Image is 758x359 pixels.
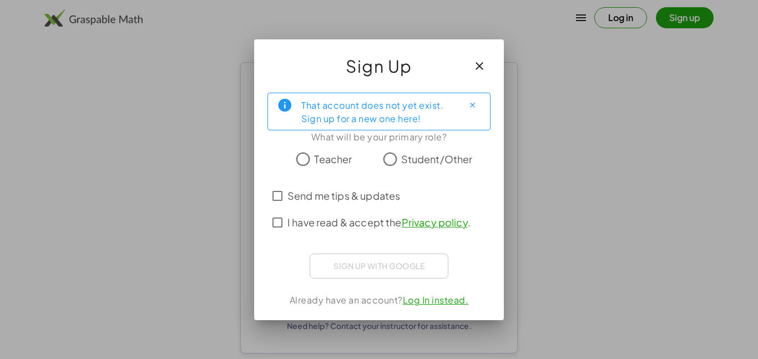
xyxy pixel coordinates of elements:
button: Close [463,97,481,114]
span: Sign Up [346,53,412,79]
span: Send me tips & updates [287,188,400,203]
span: I have read & accept the . [287,215,471,230]
div: What will be your primary role? [267,130,491,144]
span: Teacher [314,151,352,166]
div: Already have an account? [267,294,491,307]
a: Log In instead. [403,294,469,306]
a: Privacy policy [402,216,468,229]
span: Student/Other [401,151,473,166]
div: That account does not yet exist. Sign up for a new one here! [301,98,454,125]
